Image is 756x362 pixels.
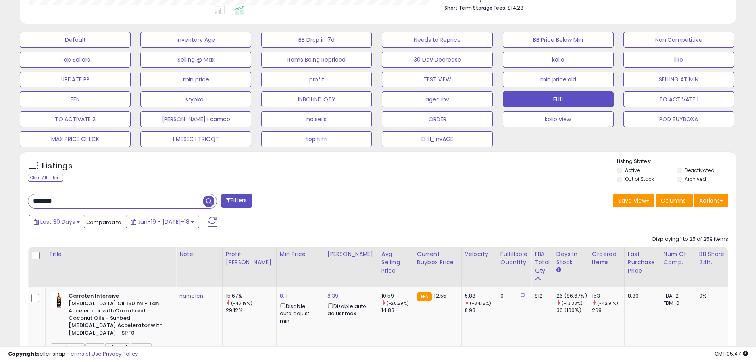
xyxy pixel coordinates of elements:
[327,292,339,300] a: 8.39
[140,91,251,107] button: stypka 1
[280,292,288,300] a: 8.11
[628,250,657,275] div: Last Purchase Price
[685,176,706,182] label: Archived
[503,32,614,48] button: BB Price Below Min
[623,72,734,87] button: SELLING AT MIN
[327,250,375,258] div: [PERSON_NAME]
[661,197,686,205] span: Columns
[382,72,492,87] button: TEST VIEW
[86,219,123,226] span: Compared to:
[20,131,131,147] button: MAX PRICE CHECK
[103,350,138,358] a: Privacy Policy
[664,300,690,307] div: FBM: 0
[503,111,614,127] button: kolio view
[535,292,547,300] div: 812
[49,250,173,258] div: Title
[42,161,73,172] h5: Listings
[8,350,37,358] strong: Copyright
[382,131,492,147] button: ELI11_InvAGE
[508,4,523,12] span: $14.23
[20,52,131,68] button: Top Sellers
[226,292,276,300] div: 15.67%
[694,194,728,207] button: Actions
[20,32,131,48] button: Default
[327,302,372,317] div: Disable auto adjust max
[623,91,734,107] button: TO ACTIVATE 1
[51,292,67,308] img: 313doevONiL._SL40_.jpg
[131,343,152,352] span: SK24
[623,32,734,48] button: Non Competitive
[625,167,640,174] label: Active
[261,91,372,107] button: INBOUND QTY
[500,250,528,267] div: Fulfillable Quantity
[623,52,734,68] button: ilko
[434,292,446,300] span: 12.55
[226,307,276,314] div: 29.12%
[381,250,410,275] div: Avg Selling Price
[562,300,583,306] small: (-13.33%)
[699,292,725,300] div: 0%
[714,350,748,358] span: 2025-08-18 05:47 GMT
[417,250,458,267] div: Current Buybox Price
[592,250,621,267] div: Ordered Items
[592,307,624,314] div: 268
[592,292,624,300] div: 153
[652,236,728,243] div: Displaying 1 to 25 of 259 items
[381,307,414,314] div: 14.83
[387,300,409,306] small: (-28.59%)
[226,250,273,267] div: Profit [PERSON_NAME]
[556,250,585,267] div: Days In Stock
[535,250,550,275] div: FBA Total Qty
[613,194,654,207] button: Save View
[221,194,252,208] button: Filters
[465,292,497,300] div: 5.88
[503,52,614,68] button: kolio
[656,194,693,207] button: Columns
[664,250,693,267] div: Num of Comp.
[556,307,589,314] div: 30 (100%)
[699,250,728,267] div: BB Share 24h.
[261,52,372,68] button: Items Being Repriced
[417,292,432,301] small: FBA
[503,72,614,87] button: min price old
[628,292,654,300] div: 8.39
[138,218,189,226] span: Jun-19 - [DATE]-18
[261,111,372,127] button: no sells
[382,91,492,107] button: aged inv
[179,250,219,258] div: Note
[382,111,492,127] button: ORDER
[261,32,372,48] button: BB Drop in 7d
[20,111,131,127] button: TO ACTIVATE 2
[556,292,589,300] div: 26 (86.67%)
[280,250,321,258] div: Min Price
[140,111,251,127] button: [PERSON_NAME] i camco
[20,72,131,87] button: UPDATE PP
[685,167,714,174] label: Deactivated
[465,250,494,258] div: Velocity
[556,267,561,274] small: Days In Stock.
[597,300,618,306] small: (-42.91%)
[20,91,131,107] button: EFN
[28,174,63,182] div: Clear All Filters
[140,52,251,68] button: Selling @ Max
[280,302,318,325] div: Disable auto adjust min
[382,52,492,68] button: 30 Day Decrease
[623,111,734,127] button: POD BUYBOXA
[625,176,654,182] label: Out of Stock
[261,131,372,147] button: top filtri
[664,292,690,300] div: FBA: 2
[503,91,614,107] button: ELI11
[29,215,85,228] button: Last 30 Days
[85,343,104,352] span: IY24
[444,4,506,11] b: Short Term Storage Fees:
[465,307,497,314] div: 8.93
[231,300,252,306] small: (-46.19%)
[126,215,199,228] button: Jun-19 - [DATE]-18
[69,292,165,339] b: Carroten Intensive [MEDICAL_DATA] Oil 150 ml - Tan Accelerator with Carrot and Coconut Oils - Sun...
[261,72,372,87] button: profit
[8,350,138,358] div: seller snap | |
[68,350,102,358] a: Terms of Use
[40,218,75,226] span: Last 30 Days
[105,343,130,352] span: [DATE]
[381,292,414,300] div: 10.59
